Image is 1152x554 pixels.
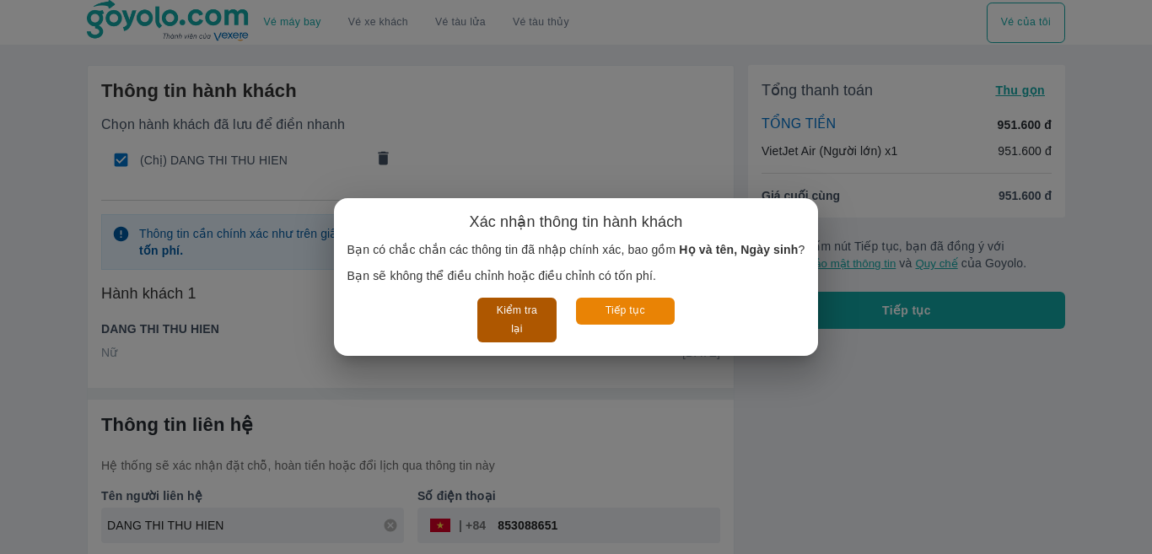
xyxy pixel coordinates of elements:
b: Họ và tên, Ngày sinh [679,243,798,256]
p: Bạn có chắc chắn các thông tin đã nhập chính xác, bao gồm ? [347,241,805,258]
button: Tiếp tục [576,298,675,324]
h6: Xác nhận thông tin hành khách [470,212,683,232]
p: Bạn sẽ không thể điều chỉnh hoặc điều chỉnh có tốn phí. [347,267,805,284]
button: Kiểm tra lại [477,298,556,342]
